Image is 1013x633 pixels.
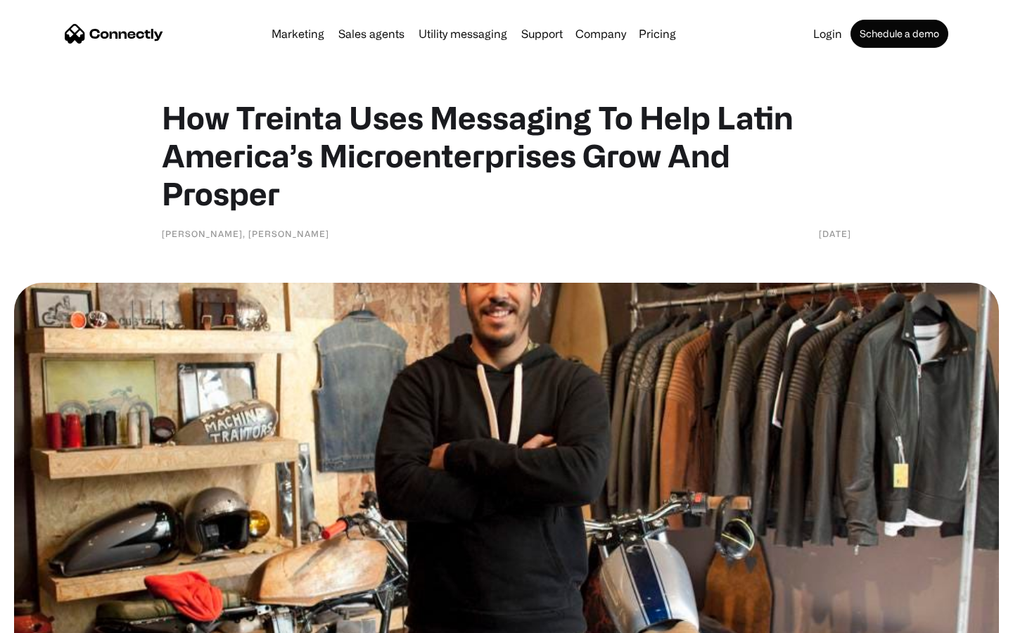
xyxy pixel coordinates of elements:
a: Pricing [633,28,682,39]
aside: Language selected: English [14,608,84,628]
div: [PERSON_NAME], [PERSON_NAME] [162,226,329,241]
a: Schedule a demo [850,20,948,48]
a: Login [808,28,848,39]
a: Support [516,28,568,39]
div: Company [575,24,626,44]
h1: How Treinta Uses Messaging To Help Latin America’s Microenterprises Grow And Prosper [162,98,851,212]
a: Utility messaging [413,28,513,39]
a: Marketing [266,28,330,39]
a: Sales agents [333,28,410,39]
ul: Language list [28,608,84,628]
div: [DATE] [819,226,851,241]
